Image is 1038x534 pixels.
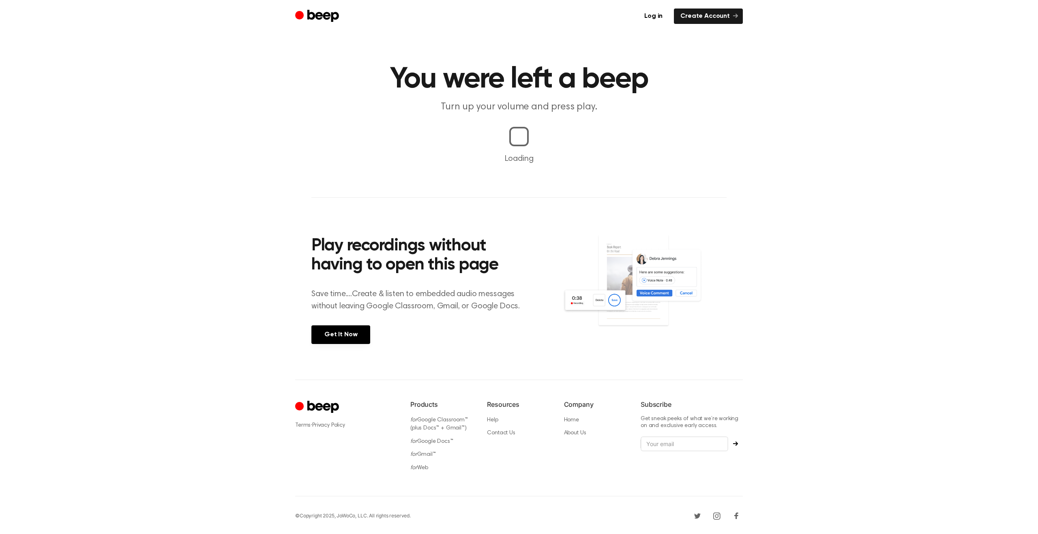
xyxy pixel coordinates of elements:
i: for [410,417,417,423]
a: Privacy Policy [312,423,345,428]
a: forGoogle Docs™ [410,439,453,444]
h6: Company [564,399,628,409]
p: Turn up your volume and press play. [363,100,675,114]
a: Contact Us [487,430,515,436]
a: Facebook [730,509,743,522]
i: for [410,452,417,457]
a: forGoogle Classroom™ (plus Docs™ + Gmail™) [410,417,468,431]
button: Subscribe [728,441,743,446]
a: Get It Now [311,325,370,344]
a: Home [564,417,579,423]
a: Create Account [674,9,743,24]
a: About Us [564,430,586,436]
a: Instagram [710,509,723,522]
p: Loading [10,153,1028,165]
h1: You were left a beep [311,65,727,94]
div: © Copyright 2025, JoWoCo, LLC. All rights reserved. [295,512,411,519]
a: Twitter [691,509,704,522]
p: Save time....Create & listen to embedded audio messages without leaving Google Classroom, Gmail, ... [311,288,530,312]
div: · [295,421,397,429]
p: Get sneak peeks of what we’re working on and exclusive early access. [641,416,743,430]
h2: Play recordings without having to open this page [311,237,530,275]
h6: Resources [487,399,551,409]
i: for [410,439,417,444]
a: Beep [295,9,341,24]
h6: Subscribe [641,399,743,409]
h6: Products [410,399,474,409]
a: Help [487,417,498,423]
a: Log in [638,9,669,24]
img: Voice Comments on Docs and Recording Widget [562,234,727,343]
a: Terms [295,423,311,428]
a: forGmail™ [410,452,436,457]
input: Your email [641,436,728,452]
i: for [410,465,417,471]
a: Cruip [295,399,341,415]
a: forWeb [410,465,428,471]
